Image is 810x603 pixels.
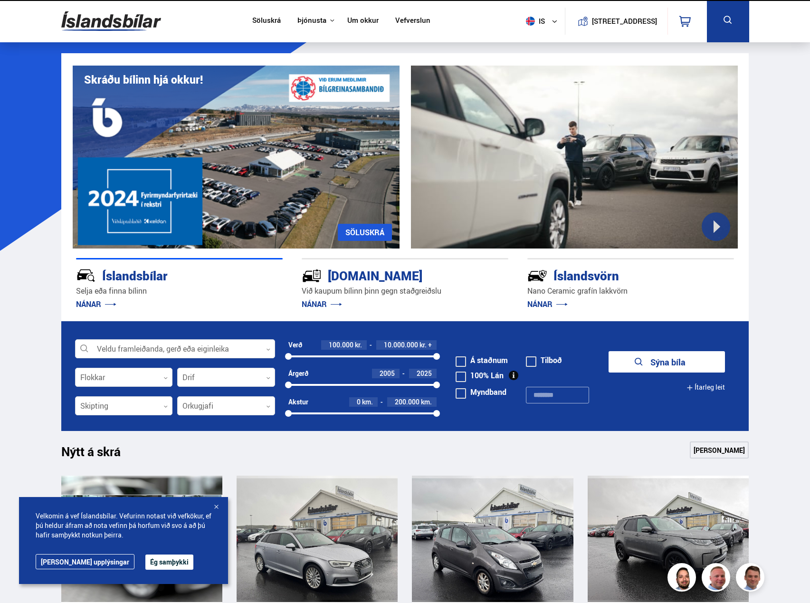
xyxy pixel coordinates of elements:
div: [DOMAIN_NAME] [302,267,475,283]
div: Íslandsvörn [527,267,700,283]
button: Sýna bíla [609,351,725,373]
span: km. [421,398,432,406]
a: Um okkur [347,16,379,26]
a: NÁNAR [76,299,116,309]
a: Vefverslun [395,16,430,26]
label: Tilboð [526,356,562,364]
a: Söluskrá [252,16,281,26]
h1: Skráðu bílinn hjá okkur! [84,73,203,86]
a: NÁNAR [527,299,568,309]
div: Verð [288,341,302,349]
span: kr. [355,341,362,349]
label: 100% Lán [456,372,504,379]
img: -Svtn6bYgwAsiwNX.svg [527,266,547,286]
p: Nano Ceramic grafín lakkvörn [527,286,734,297]
p: Selja eða finna bílinn [76,286,283,297]
button: [STREET_ADDRESS] [596,17,654,25]
img: FbJEzSuNWCJXmdc-.webp [737,565,766,593]
a: NÁNAR [302,299,342,309]
img: tr5P-W3DuiFaO7aO.svg [302,266,322,286]
img: nhp88E3Fdnt1Opn2.png [669,565,697,593]
h1: Nýtt á skrá [61,444,137,464]
div: Íslandsbílar [76,267,249,283]
button: is [522,7,565,35]
img: svg+xml;base64,PHN2ZyB4bWxucz0iaHR0cDovL3d3dy53My5vcmcvMjAwMC9zdmciIHdpZHRoPSI1MTIiIGhlaWdodD0iNT... [526,17,535,26]
div: Akstur [288,398,308,406]
p: Við kaupum bílinn þinn gegn staðgreiðslu [302,286,508,297]
span: kr. [419,341,427,349]
a: SÖLUSKRÁ [338,224,392,241]
img: G0Ugv5HjCgRt.svg [61,6,161,37]
span: + [428,341,432,349]
button: Ítarleg leit [686,377,725,398]
label: Myndband [456,388,506,396]
img: siFngHWaQ9KaOqBr.png [703,565,732,593]
span: 2025 [417,369,432,378]
a: [PERSON_NAME] [690,441,749,459]
button: Þjónusta [297,16,326,25]
div: Árgerð [288,370,308,377]
a: [PERSON_NAME] upplýsingar [36,554,134,569]
span: 100.000 [329,340,353,349]
span: km. [362,398,373,406]
a: [STREET_ADDRESS] [570,8,662,35]
img: JRvxyua_JYH6wB4c.svg [76,266,96,286]
label: Á staðnum [456,356,508,364]
button: Ég samþykki [145,555,193,570]
span: 2005 [380,369,395,378]
img: eKx6w-_Home_640_.png [73,66,400,249]
span: is [522,17,546,26]
span: Velkomin á vef Íslandsbílar. Vefurinn notast við vefkökur, ef þú heldur áfram að nota vefinn þá h... [36,511,211,540]
span: 0 [357,397,361,406]
span: 10.000.000 [384,340,418,349]
span: 200.000 [395,397,419,406]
